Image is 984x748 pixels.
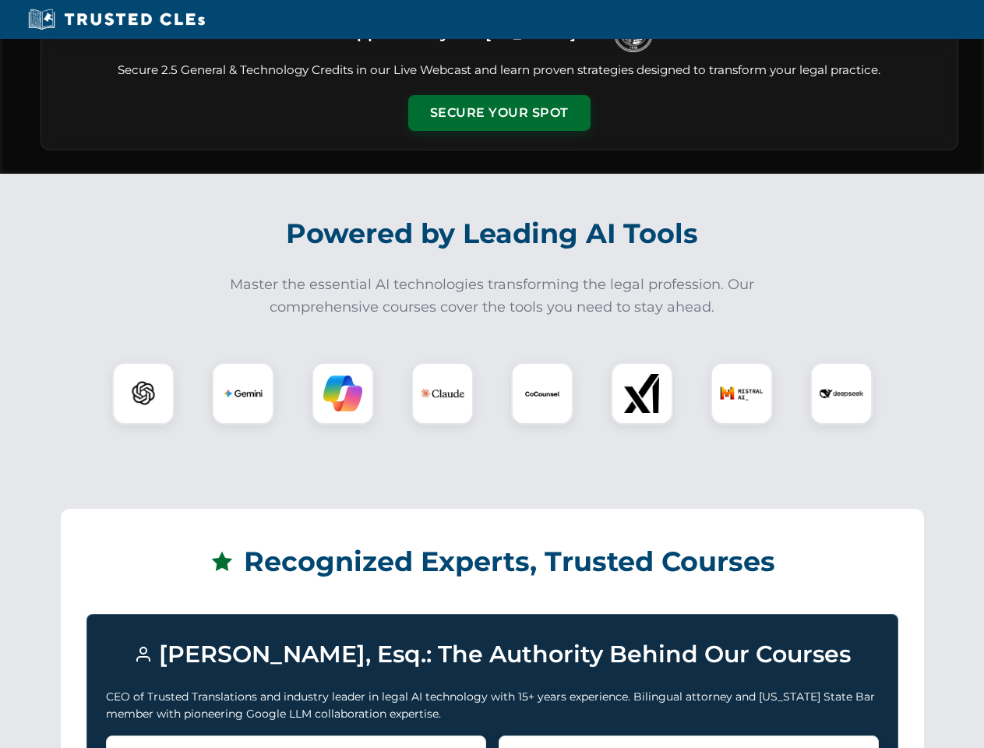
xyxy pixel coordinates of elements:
[112,362,175,425] div: ChatGPT
[411,362,474,425] div: Claude
[106,688,879,723] p: CEO of Trusted Translations and industry leader in legal AI technology with 15+ years experience....
[106,633,879,676] h3: [PERSON_NAME], Esq.: The Authority Behind Our Courses
[23,8,210,31] img: Trusted CLEs
[711,362,773,425] div: Mistral AI
[421,372,464,415] img: Claude Logo
[408,95,591,131] button: Secure Your Spot
[323,374,362,413] img: Copilot Logo
[224,374,263,413] img: Gemini Logo
[61,206,924,261] h2: Powered by Leading AI Tools
[611,362,673,425] div: xAI
[810,362,873,425] div: DeepSeek
[86,535,898,589] h2: Recognized Experts, Trusted Courses
[220,273,765,319] p: Master the essential AI technologies transforming the legal profession. Our comprehensive courses...
[720,372,764,415] img: Mistral AI Logo
[312,362,374,425] div: Copilot
[622,374,661,413] img: xAI Logo
[121,371,166,416] img: ChatGPT Logo
[523,374,562,413] img: CoCounsel Logo
[60,62,939,79] p: Secure 2.5 General & Technology Credits in our Live Webcast and learn proven strategies designed ...
[212,362,274,425] div: Gemini
[511,362,573,425] div: CoCounsel
[820,372,863,415] img: DeepSeek Logo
